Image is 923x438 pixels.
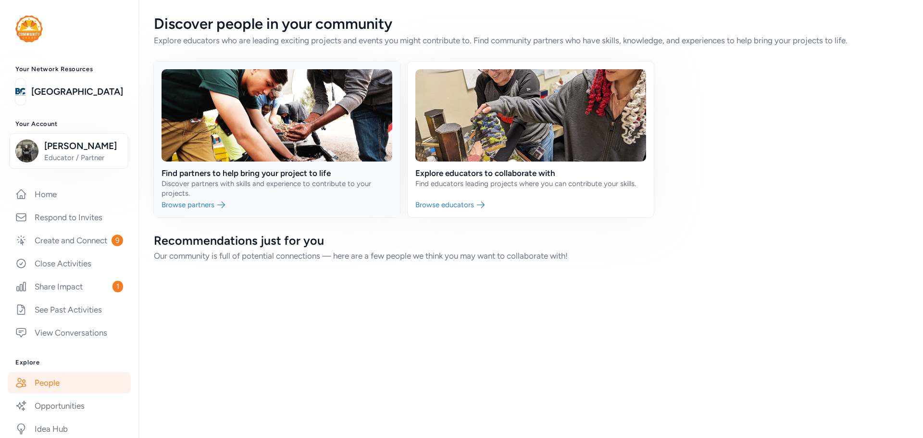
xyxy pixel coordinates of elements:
div: Recommendations just for you [154,233,908,248]
span: 9 [112,235,123,246]
a: Home [8,184,131,205]
h3: Explore [15,359,123,366]
h3: Your Account [15,120,123,128]
a: Create and Connect9 [8,230,131,251]
a: Opportunities [8,395,131,416]
button: [PERSON_NAME]Educator / Partner [9,133,128,169]
span: Educator / Partner [44,153,122,163]
a: People [8,372,131,393]
div: Explore educators who are leading exciting projects and events you might contribute to. Find comm... [154,35,908,46]
a: Close Activities [8,253,131,274]
div: Our community is full of potential connections — here are a few people we think you may want to c... [154,250,908,262]
a: [GEOGRAPHIC_DATA] [31,85,123,99]
img: logo [15,15,43,42]
h3: Your Network Resources [15,65,123,73]
span: 1 [112,281,123,292]
a: See Past Activities [8,299,131,320]
a: Respond to Invites [8,207,131,228]
img: logo [15,81,25,102]
span: [PERSON_NAME] [44,139,122,153]
div: Discover people in your community [154,15,908,33]
a: Share Impact1 [8,276,131,297]
a: View Conversations [8,322,131,343]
